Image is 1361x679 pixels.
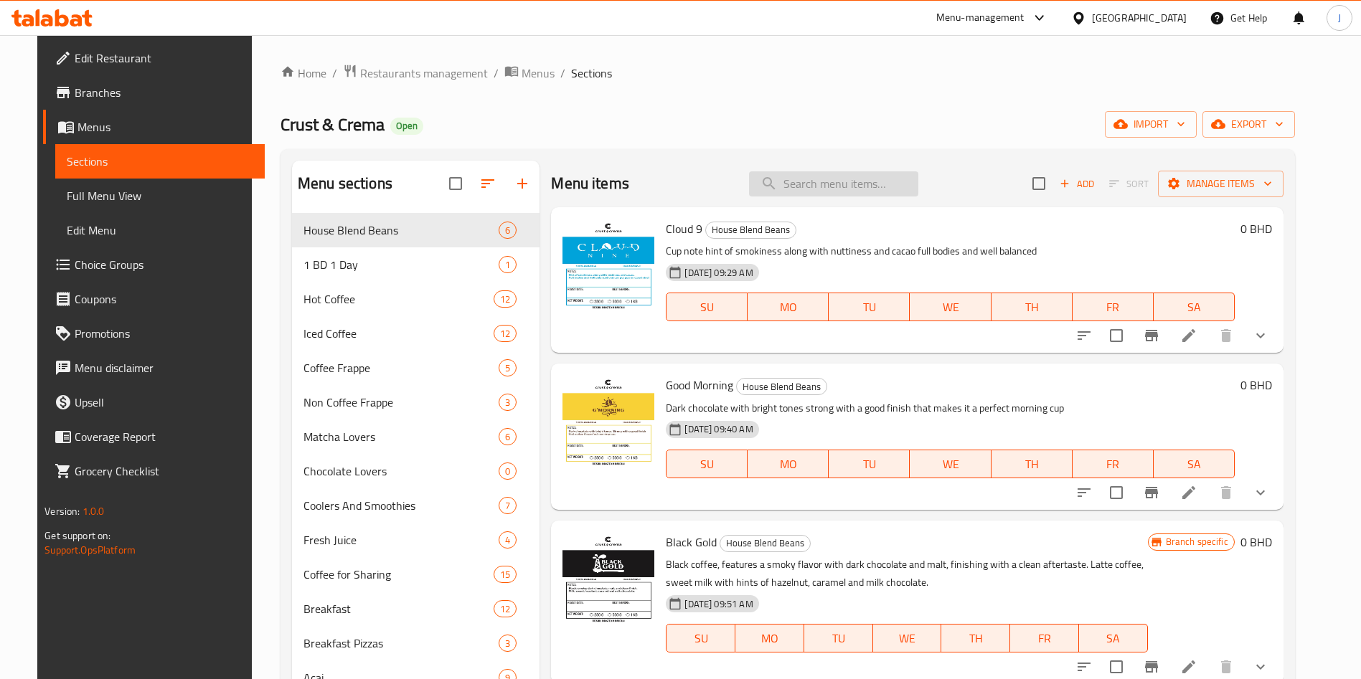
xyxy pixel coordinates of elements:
span: House Blend Beans [737,379,827,395]
button: MO [748,293,829,321]
a: Branches [43,75,265,110]
span: TH [997,297,1067,318]
img: Black Gold [562,532,654,624]
div: Menu-management [936,9,1025,27]
span: TU [810,628,867,649]
span: Full Menu View [67,187,253,204]
span: 1.0.0 [83,502,105,521]
div: Non Coffee Frappe [303,394,499,411]
span: SA [1159,297,1229,318]
span: Coolers And Smoothies [303,497,499,514]
button: delete [1209,475,1243,510]
svg: Show Choices [1252,327,1269,344]
span: Promotions [75,325,253,342]
span: import [1116,115,1185,133]
div: items [499,394,517,411]
span: Select all sections [441,168,471,199]
span: Branches [75,84,253,101]
span: WE [915,297,985,318]
div: House Blend Beans [705,222,796,239]
button: TU [829,293,910,321]
button: import [1105,111,1197,138]
span: SU [672,628,730,649]
div: items [494,566,517,583]
a: Full Menu View [55,179,265,213]
span: Upsell [75,394,253,411]
div: Non Coffee Frappe3 [292,385,540,419]
span: Select to update [1101,478,1131,508]
button: Manage items [1158,171,1284,197]
button: Add [1054,173,1100,195]
button: TH [992,293,1073,321]
span: Branch specific [1160,535,1234,549]
span: TU [834,297,904,318]
span: Breakfast Pizzas [303,635,499,652]
div: Chocolate Lovers0 [292,454,540,488]
span: 6 [499,430,516,444]
a: Menus [504,64,555,82]
span: 4 [499,533,516,547]
p: Cup note hint of smokiness along with nuttiness and cacao full bodies and well balanced [666,242,1234,260]
span: 1 [499,258,516,272]
div: House Blend Beans [303,222,499,239]
span: FR [1016,628,1073,649]
p: Black coffee, features a smoky flavor with dark chocolate and malt, finishing with a clean aftert... [666,556,1147,592]
div: Chocolate Lovers [303,462,499,480]
span: Hot Coffee [303,290,494,308]
span: 12 [494,327,516,341]
a: Home [281,65,326,82]
span: WE [879,628,936,649]
button: FR [1073,293,1154,321]
span: Select section first [1100,173,1158,195]
button: MO [735,624,804,652]
span: Select section [1024,168,1054,199]
img: Cloud 9 [562,219,654,310]
a: Choice Groups [43,247,265,282]
a: Edit menu item [1180,327,1197,344]
div: Fresh Juice4 [292,523,540,557]
button: SA [1079,624,1148,652]
a: Coverage Report [43,419,265,454]
div: items [499,359,517,376]
span: House Blend Beans [720,535,810,551]
div: Open [390,118,423,135]
span: Coffee for Sharing [303,566,494,583]
span: Edit Menu [67,222,253,239]
div: Coolers And Smoothies7 [292,488,540,523]
button: WE [910,450,991,478]
a: Menu disclaimer [43,351,265,385]
span: [DATE] 09:29 AM [679,266,758,280]
input: search [749,171,918,196]
span: Manage items [1169,175,1272,193]
button: WE [910,293,991,321]
span: Cloud 9 [666,218,702,239]
span: TU [834,454,904,475]
button: SU [666,624,735,652]
button: SU [666,293,748,321]
a: Edit Restaurant [43,41,265,75]
div: items [499,462,517,480]
span: Sort sections [471,166,505,201]
div: items [499,497,517,514]
li: / [332,65,337,82]
span: SA [1085,628,1142,649]
a: Coupons [43,282,265,316]
span: Coffee Frappe [303,359,499,376]
span: Get support on: [44,526,110,545]
span: J [1338,10,1341,26]
span: Fresh Juice [303,531,499,549]
span: WE [915,454,985,475]
div: items [499,222,517,239]
button: SA [1154,293,1235,321]
div: items [499,256,517,273]
span: Menu disclaimer [75,359,253,376]
span: Grocery Checklist [75,462,253,480]
span: 12 [494,293,516,306]
svg: Show Choices [1252,484,1269,501]
div: Matcha Lovers [303,428,499,445]
span: Menus [77,118,253,136]
button: FR [1073,450,1154,478]
span: Restaurants management [360,65,488,82]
